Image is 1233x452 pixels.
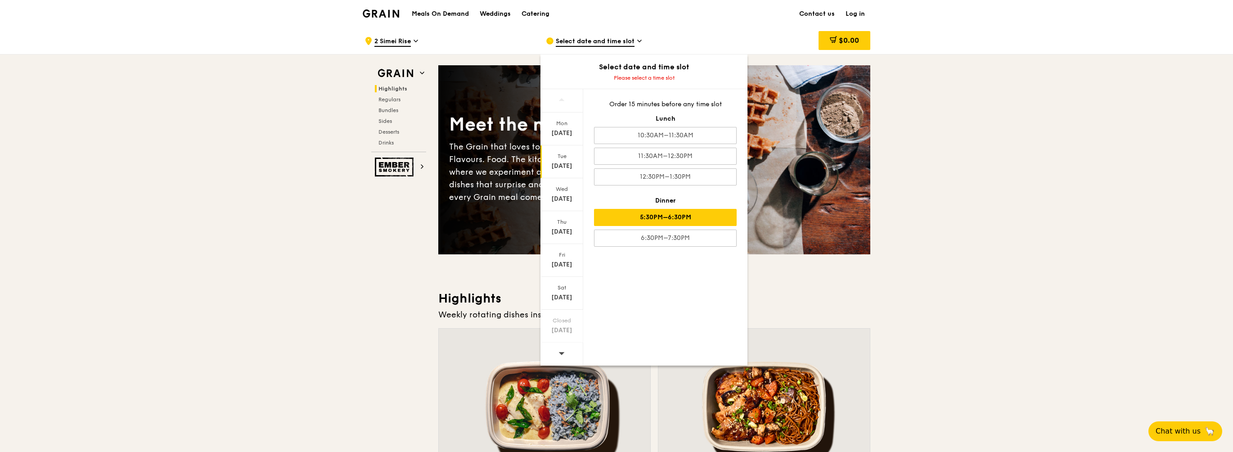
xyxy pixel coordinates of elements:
[542,251,582,258] div: Fri
[542,194,582,203] div: [DATE]
[378,140,394,146] span: Drinks
[522,0,549,27] div: Catering
[412,9,469,18] h1: Meals On Demand
[542,317,582,324] div: Closed
[542,293,582,302] div: [DATE]
[474,0,516,27] a: Weddings
[542,162,582,171] div: [DATE]
[480,0,511,27] div: Weddings
[840,0,870,27] a: Log in
[375,158,416,176] img: Ember Smokery web logo
[375,65,416,81] img: Grain web logo
[363,9,399,18] img: Grain
[1148,421,1222,441] button: Chat with us🦙
[378,107,398,113] span: Bundles
[594,148,737,165] div: 11:30AM–12:30PM
[594,114,737,123] div: Lunch
[594,230,737,247] div: 6:30PM–7:30PM
[839,36,859,45] span: $0.00
[540,74,747,81] div: Please select a time slot
[594,127,737,144] div: 10:30AM–11:30AM
[438,290,870,307] h3: Highlights
[449,113,654,137] div: Meet the new Grain
[556,37,634,47] span: Select date and time slot
[378,96,400,103] span: Regulars
[1156,426,1201,437] span: Chat with us
[542,218,582,226] div: Thu
[594,168,737,185] div: 12:30PM–1:30PM
[449,140,654,203] div: The Grain that loves to play. With ingredients. Flavours. Food. The kitchen is our happy place, w...
[542,129,582,138] div: [DATE]
[594,209,737,226] div: 5:30PM–6:30PM
[438,308,870,321] div: Weekly rotating dishes inspired by flavours from around the world.
[542,185,582,193] div: Wed
[542,227,582,236] div: [DATE]
[378,129,399,135] span: Desserts
[374,37,411,47] span: 2 Simei Rise
[1204,426,1215,437] span: 🦙
[542,153,582,160] div: Tue
[594,100,737,109] div: Order 15 minutes before any time slot
[378,118,392,124] span: Sides
[542,284,582,291] div: Sat
[542,260,582,269] div: [DATE]
[594,196,737,205] div: Dinner
[542,120,582,127] div: Mon
[378,86,407,92] span: Highlights
[542,326,582,335] div: [DATE]
[540,62,747,72] div: Select date and time slot
[794,0,840,27] a: Contact us
[516,0,555,27] a: Catering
